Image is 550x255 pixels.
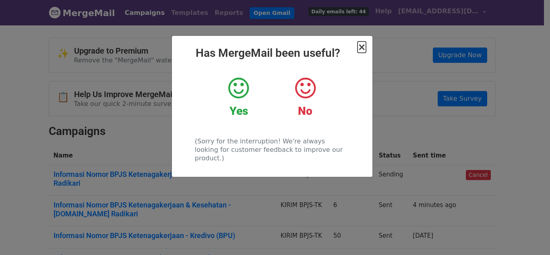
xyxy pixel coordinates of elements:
button: Close [358,42,366,52]
h2: Has MergeMail been useful? [178,46,366,60]
strong: Yes [230,104,248,118]
iframe: Chat Widget [510,216,550,255]
a: No [278,76,332,118]
p: (Sorry for the interruption! We're always looking for customer feedback to improve our product.) [195,137,349,162]
strong: No [298,104,312,118]
span: × [358,41,366,53]
a: Yes [211,76,266,118]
